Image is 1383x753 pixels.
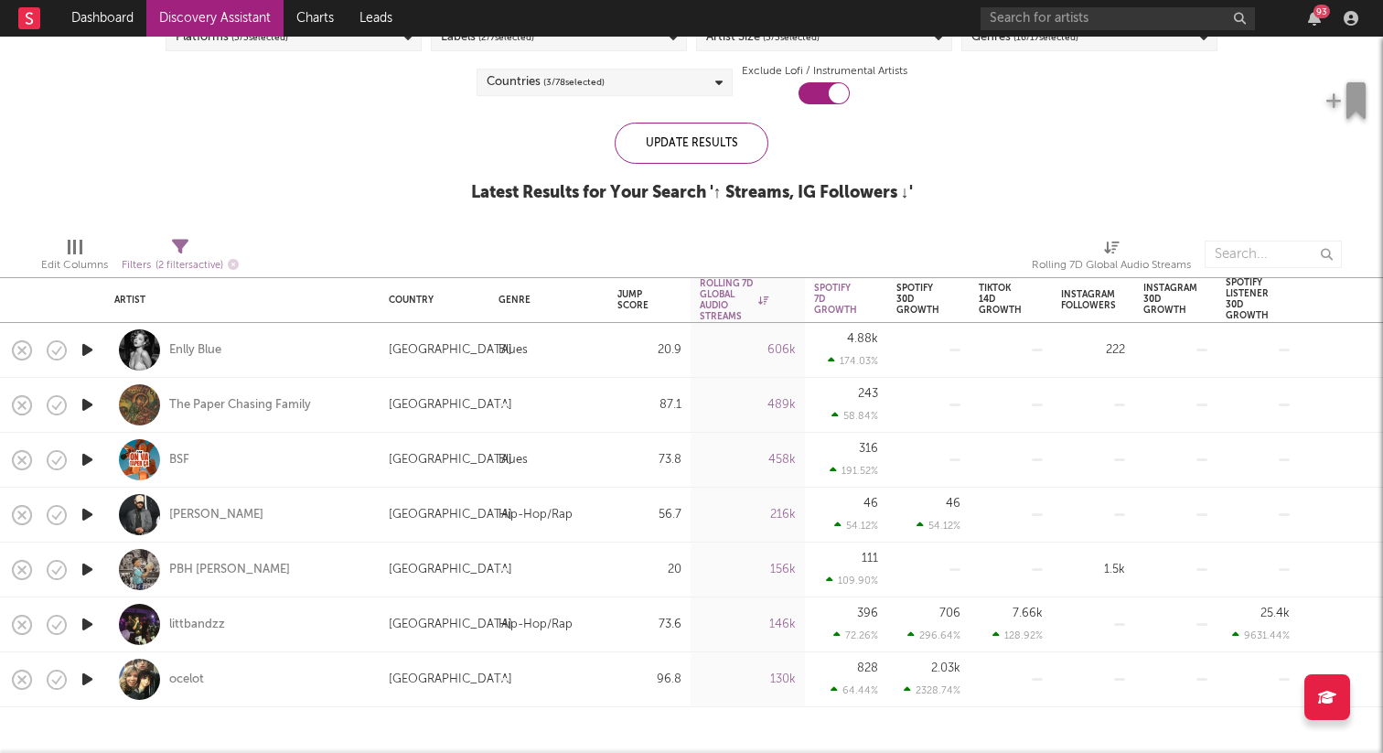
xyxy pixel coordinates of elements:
div: 216k [700,504,796,526]
div: Jump Score [617,289,654,311]
div: Update Results [615,123,768,164]
span: ( 2 / 7 selected) [478,27,534,48]
div: 58.84 % [831,410,878,422]
a: PBH [PERSON_NAME] [169,562,290,578]
div: 25.4k [1260,608,1290,619]
div: 4.88k [847,333,878,345]
span: ( 5 / 5 selected) [763,27,820,48]
div: 156k [700,559,796,581]
div: [GEOGRAPHIC_DATA] [389,614,512,636]
div: 606k [700,339,796,361]
div: 828 [857,662,878,674]
div: 706 [939,608,960,619]
span: ( 3 / 78 selected) [543,71,605,93]
div: Edit Columns [41,254,108,276]
div: 111 [862,553,878,565]
a: [PERSON_NAME] [169,507,263,523]
div: Country [389,295,471,306]
span: ( 16 / 17 selected) [1013,27,1078,48]
div: 128.92 % [992,629,1043,641]
div: 396 [857,608,878,619]
div: 2328.74 % [904,684,960,696]
div: 46 [863,498,878,510]
div: 130k [700,669,796,691]
div: 96.8 [617,669,681,691]
div: Instagram Followers [1061,289,1116,311]
div: Blues [499,449,528,471]
div: 20 [617,559,681,581]
div: 458k [700,449,796,471]
div: 20.9 [617,339,681,361]
a: Enlly Blue [169,342,221,359]
button: 93 [1308,11,1321,26]
div: Genre [499,295,590,306]
div: Filters(2 filters active) [122,231,239,285]
span: ( 5 / 5 selected) [231,27,288,48]
div: 87.1 [617,394,681,416]
div: 243 [858,388,878,400]
div: 109.90 % [826,575,878,586]
div: 93 [1313,5,1330,18]
div: [GEOGRAPHIC_DATA] [389,449,512,471]
div: 54.12 % [917,520,960,532]
div: 72.26 % [833,629,878,641]
a: BSF [169,452,189,468]
div: 54.12 % [834,520,878,532]
div: [GEOGRAPHIC_DATA] [389,504,512,526]
div: Hip-Hop/Rap [499,614,573,636]
div: 146k [700,614,796,636]
div: Spotify Listener 30D Growth [1226,277,1269,321]
div: Latest Results for Your Search ' ↑ Streams, IG Followers ↓ ' [471,182,913,204]
div: Spotify 7D Growth [814,283,857,316]
input: Search... [1205,241,1342,268]
div: Rolling 7D Global Audio Streams [700,278,768,322]
input: Search for artists [981,7,1255,30]
div: Labels [441,27,534,48]
div: Platforms [176,27,288,48]
div: 46 [946,498,960,510]
div: 9631.44 % [1232,629,1290,641]
div: 1.5k [1061,559,1125,581]
div: Instagram 30D Growth [1143,283,1197,316]
div: 174.03 % [828,355,878,367]
div: Genres [971,27,1078,48]
div: Edit Columns [41,231,108,285]
div: 316 [859,443,878,455]
div: Artist Size [706,27,820,48]
div: [GEOGRAPHIC_DATA] [389,394,512,416]
div: Blues [499,339,528,361]
div: [GEOGRAPHIC_DATA] [389,339,512,361]
a: The Paper Chasing Family [169,397,311,414]
div: Filters [122,254,239,277]
span: ( 2 filters active) [155,261,223,271]
div: Countries [487,71,605,93]
div: 222 [1061,339,1125,361]
div: 73.6 [617,614,681,636]
div: 56.7 [617,504,681,526]
div: Artist [114,295,361,306]
div: 73.8 [617,449,681,471]
div: 296.64 % [907,629,960,641]
label: Exclude Lofi / Instrumental Artists [742,60,907,82]
div: 191.52 % [830,465,878,477]
div: Rolling 7D Global Audio Streams [1032,231,1191,285]
div: [GEOGRAPHIC_DATA] [389,669,512,691]
div: 64.44 % [831,684,878,696]
div: Tiktok 14D Growth [979,283,1022,316]
div: 2.03k [931,662,960,674]
a: littbandzz [169,617,225,633]
div: Rolling 7D Global Audio Streams [1032,254,1191,276]
div: Hip-Hop/Rap [499,504,573,526]
div: 489k [700,394,796,416]
div: [GEOGRAPHIC_DATA] [389,559,512,581]
div: 7.66k [1013,608,1043,619]
div: Spotify 30D Growth [896,283,939,316]
a: ocelot [169,672,204,688]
